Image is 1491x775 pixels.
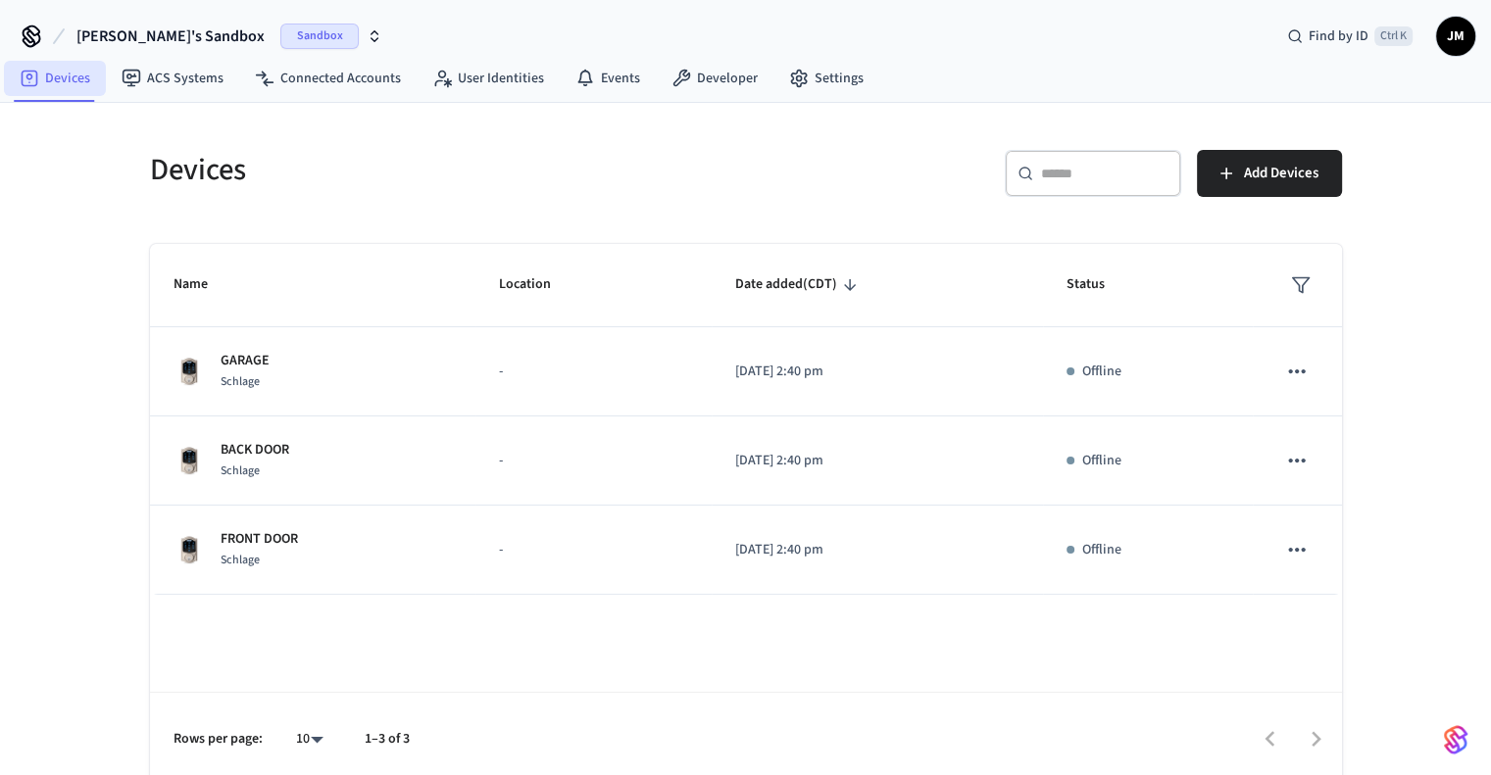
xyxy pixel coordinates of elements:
span: Find by ID [1309,26,1368,46]
img: Schlage Sense Smart Deadbolt with Camelot Trim, Front [174,445,205,476]
span: Name [174,269,233,300]
button: JM [1436,17,1475,56]
p: GARAGE [221,351,270,371]
span: Ctrl K [1374,26,1413,46]
span: [PERSON_NAME]'s Sandbox [76,24,265,48]
p: - [499,362,688,382]
a: Connected Accounts [239,61,417,96]
a: Devices [4,61,106,96]
span: Sandbox [280,24,359,49]
span: Status [1067,269,1130,300]
p: Offline [1082,540,1121,560]
a: User Identities [417,61,560,96]
h5: Devices [150,150,734,190]
p: 1–3 of 3 [365,729,410,750]
img: Schlage Sense Smart Deadbolt with Camelot Trim, Front [174,356,205,387]
p: Offline [1082,362,1121,382]
p: - [499,540,688,560]
img: SeamLogoGradient.69752ec5.svg [1444,724,1467,755]
p: Offline [1082,451,1121,471]
p: [DATE] 2:40 pm [735,362,1019,382]
a: Developer [656,61,773,96]
button: Add Devices [1197,150,1342,197]
p: [DATE] 2:40 pm [735,540,1019,560]
span: JM [1438,19,1473,54]
span: Schlage [221,462,260,479]
table: sticky table [150,244,1342,595]
span: Location [499,269,576,300]
a: Settings [773,61,879,96]
a: ACS Systems [106,61,239,96]
span: Schlage [221,373,260,390]
p: Rows per page: [174,729,263,750]
p: BACK DOOR [221,440,289,460]
div: Find by IDCtrl K [1271,19,1428,54]
div: 10 [286,725,333,753]
span: Date added(CDT) [735,269,863,300]
p: [DATE] 2:40 pm [735,451,1019,471]
img: Schlage Sense Smart Deadbolt with Camelot Trim, Front [174,534,205,565]
p: - [499,451,688,471]
span: Schlage [221,552,260,568]
p: FRONT DOOR [221,529,298,550]
a: Events [560,61,656,96]
span: Add Devices [1244,161,1318,186]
